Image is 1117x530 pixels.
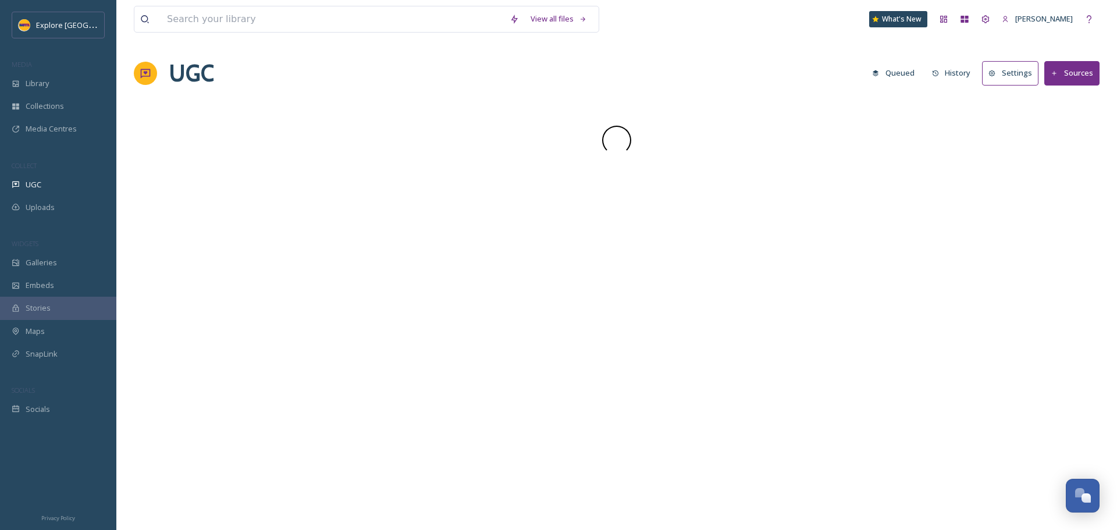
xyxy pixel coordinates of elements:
span: Library [26,78,49,89]
button: Settings [982,61,1038,85]
a: Privacy Policy [41,510,75,524]
span: Galleries [26,257,57,268]
button: Sources [1044,61,1100,85]
span: Explore [GEOGRAPHIC_DATA] [36,19,138,30]
a: Queued [866,62,926,84]
span: MEDIA [12,60,32,69]
span: SOCIALS [12,386,35,394]
span: COLLECT [12,161,37,170]
a: History [926,62,983,84]
span: Uploads [26,202,55,213]
input: Search your library [161,6,504,32]
a: UGC [169,56,214,91]
a: View all files [525,8,593,30]
span: UGC [26,179,41,190]
span: Collections [26,101,64,112]
a: What's New [869,11,927,27]
span: Socials [26,404,50,415]
img: Butte%20County%20logo.png [19,19,30,31]
span: Media Centres [26,123,77,134]
button: Queued [866,62,920,84]
span: WIDGETS [12,239,38,248]
a: [PERSON_NAME] [996,8,1079,30]
span: [PERSON_NAME] [1015,13,1073,24]
span: Embeds [26,280,54,291]
a: Settings [982,61,1044,85]
button: Open Chat [1066,479,1100,513]
span: SnapLink [26,348,58,360]
span: Maps [26,326,45,337]
span: Stories [26,303,51,314]
button: History [926,62,977,84]
span: Privacy Policy [41,514,75,522]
